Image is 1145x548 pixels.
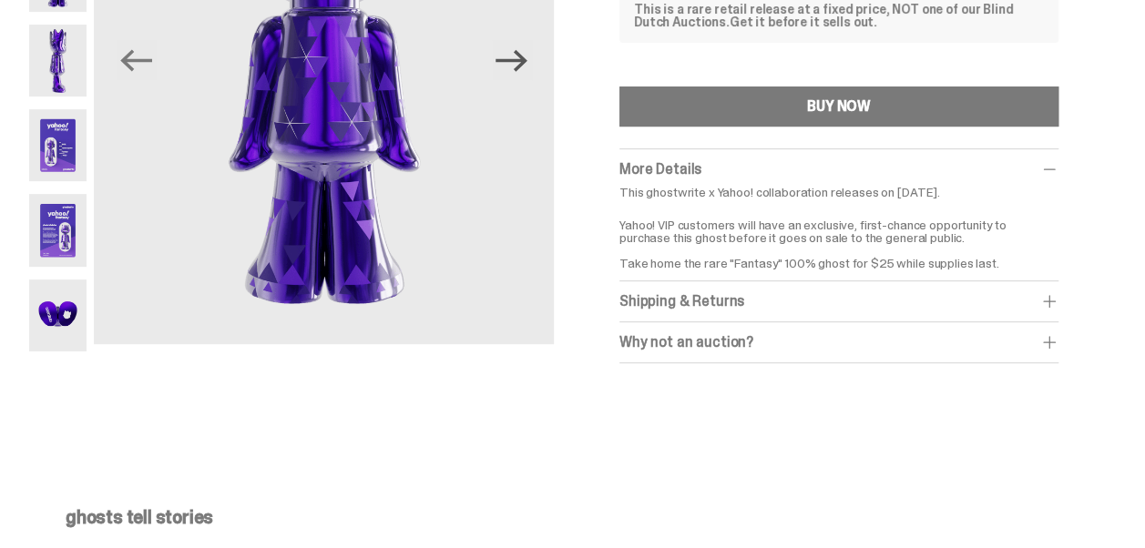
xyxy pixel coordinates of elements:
[29,279,87,351] img: Yahoo-HG---7.png
[619,292,1058,310] div: Shipping & Returns
[29,194,87,266] img: Yahoo-HG---6.png
[730,14,877,30] span: Get it before it sells out.
[116,40,156,80] button: Previous
[619,333,1058,351] div: Why not an auction?
[492,40,532,80] button: Next
[619,159,701,178] span: More Details
[619,86,1058,127] button: BUY NOW
[29,25,87,96] img: Yahoo-HG---4.png
[29,109,87,181] img: Yahoo-HG---5.png
[807,99,871,114] div: BUY NOW
[66,508,1066,526] p: ghosts tell stories
[634,3,1044,28] div: This is a rare retail release at a fixed price, NOT one of our Blind Dutch Auctions.
[619,186,1058,198] p: This ghostwrite x Yahoo! collaboration releases on [DATE].
[619,206,1058,269] p: Yahoo! VIP customers will have an exclusive, first-chance opportunity to purchase this ghost befo...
